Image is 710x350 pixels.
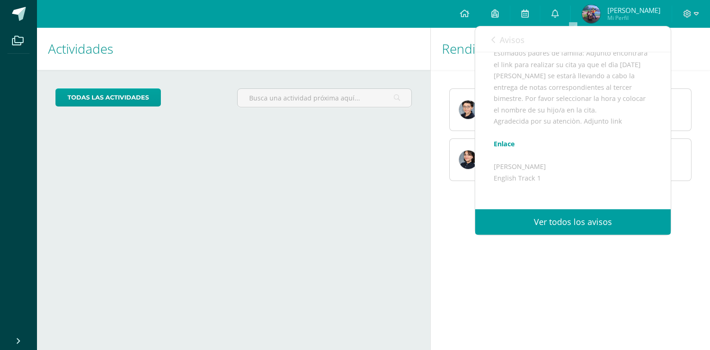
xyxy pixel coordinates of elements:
[459,100,477,119] img: 1e5c5e005f3a630374ddc91942532176.png
[607,14,661,22] span: Mi Perfil
[607,6,661,15] span: [PERSON_NAME]
[475,209,671,235] a: Ver todos los avisos
[582,5,600,23] img: df740cd3714069a5427c4d249b286392.png
[500,34,525,45] span: Avisos
[55,88,161,106] a: todas las Actividades
[595,34,655,44] span: avisos sin leer
[238,89,411,107] input: Busca una actividad próxima aquí...
[595,34,608,44] span: 160
[48,28,419,70] h1: Actividades
[494,48,652,252] div: Estimados padres de familia: Adjunto encontrarà el link para realizar su cita ya que el dìa [DATE...
[442,28,699,70] h1: Rendimiento de mis hijos
[459,150,477,169] img: 969f689564b301903ef4eae3cf03be52.png
[494,139,515,148] a: Enlace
